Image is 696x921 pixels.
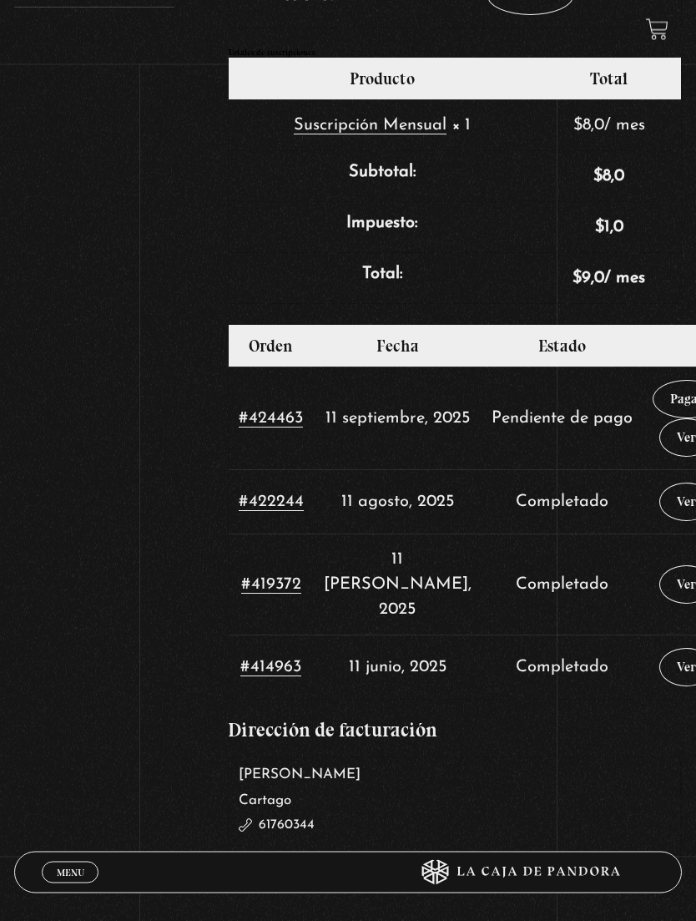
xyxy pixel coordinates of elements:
span: Estado [538,337,586,357]
p: 61760344 [239,814,628,838]
th: Producto [229,58,537,100]
td: / mes [537,100,682,151]
a: #422244 [239,494,304,512]
span: $ [573,118,583,134]
a: View your shopping cart [646,18,668,41]
td: Completado [482,534,643,635]
time: 1749655299 [349,660,446,676]
h2: Totales de suscripciones [228,49,682,58]
span: $ [595,220,604,236]
span: $ [593,169,603,185]
strong: × 1 [451,118,471,134]
time: 1752247355 [324,552,472,619]
span: Cerrar [51,882,90,893]
h2: Dirección de facturación [228,721,682,741]
address: [PERSON_NAME] Cartago [228,757,682,886]
a: #424463 [239,411,303,428]
td: Pendiente de pago [482,367,643,470]
time: 1754925787 [341,494,454,511]
span: Orden [249,337,293,357]
a: #419372 [241,577,301,595]
a: #414963 [240,660,301,677]
th: Subtotal: [229,151,537,202]
span: Suscripción [294,118,378,134]
th: Impuesto: [229,202,537,253]
span: Fecha [376,337,419,357]
th: Total: [229,253,537,304]
span: 9,0 [572,271,604,287]
th: Total [537,58,682,100]
span: 1,0 [595,220,623,236]
td: Completado [482,470,643,534]
a: Suscripción Mensual [294,118,446,135]
span: Menu [57,868,84,878]
time: 1757604150 [325,411,470,428]
span: 8,0 [573,118,604,134]
span: $ [572,271,582,287]
td: Completado [482,635,643,700]
span: 8,0 [593,169,624,185]
td: / mes [537,253,682,304]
